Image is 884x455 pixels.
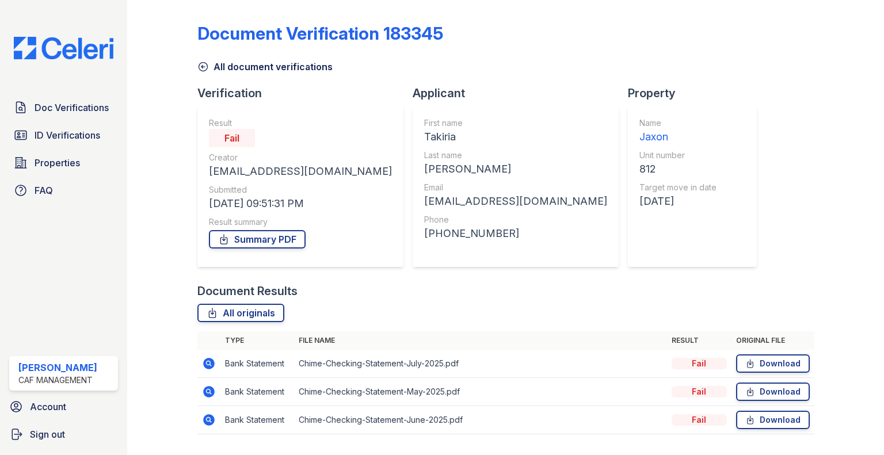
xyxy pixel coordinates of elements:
th: Original file [731,331,814,350]
a: Doc Verifications [9,96,118,119]
span: Doc Verifications [35,101,109,114]
div: Document Results [197,283,298,299]
div: Fail [672,414,727,426]
a: Sign out [5,423,123,446]
td: Chime-Checking-Statement-July-2025.pdf [294,350,667,378]
div: [PERSON_NAME] [424,161,607,177]
div: Takiria [424,129,607,145]
img: CE_Logo_Blue-a8612792a0a2168367f1c8372b55b34899dd931a85d93a1a3d3e32e68fde9ad4.png [5,37,123,59]
div: Last name [424,150,607,161]
span: Sign out [30,427,65,441]
div: Fail [672,358,727,369]
div: [EMAIL_ADDRESS][DOMAIN_NAME] [209,163,392,179]
th: File name [294,331,667,350]
div: [DATE] [639,193,717,209]
td: Bank Statement [220,406,294,434]
div: Result summary [209,216,392,228]
a: ID Verifications [9,124,118,147]
div: CAF Management [18,374,97,386]
th: Type [220,331,294,350]
div: Email [424,182,607,193]
div: Submitted [209,184,392,196]
div: 812 [639,161,717,177]
a: All document verifications [197,60,333,74]
div: Verification [197,85,413,101]
span: ID Verifications [35,128,100,142]
div: Creator [209,152,392,163]
a: Download [736,383,810,401]
span: FAQ [35,183,53,197]
div: Fail [209,129,255,147]
span: Account [30,400,66,414]
a: Download [736,411,810,429]
div: Phone [424,214,607,225]
div: [PERSON_NAME] [18,361,97,374]
a: All originals [197,304,284,322]
div: Jaxon [639,129,717,145]
td: Chime-Checking-Statement-June-2025.pdf [294,406,667,434]
td: Bank Statement [220,378,294,406]
a: Summary PDF [209,230,306,248]
div: Applicant [413,85,628,101]
div: Document Verification 183345 [197,23,443,44]
a: Name Jaxon [639,117,717,145]
th: Result [667,331,731,350]
td: Bank Statement [220,350,294,378]
a: Download [736,354,810,373]
a: Account [5,395,123,418]
div: First name [424,117,607,129]
div: Unit number [639,150,717,161]
div: Property [628,85,766,101]
div: Name [639,117,717,129]
div: [EMAIL_ADDRESS][DOMAIN_NAME] [424,193,607,209]
a: FAQ [9,179,118,202]
span: Properties [35,156,80,170]
a: Properties [9,151,118,174]
td: Chime-Checking-Statement-May-2025.pdf [294,378,667,406]
div: Target move in date [639,182,717,193]
div: [PHONE_NUMBER] [424,225,607,242]
div: [DATE] 09:51:31 PM [209,196,392,212]
div: Result [209,117,392,129]
div: Fail [672,386,727,397]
